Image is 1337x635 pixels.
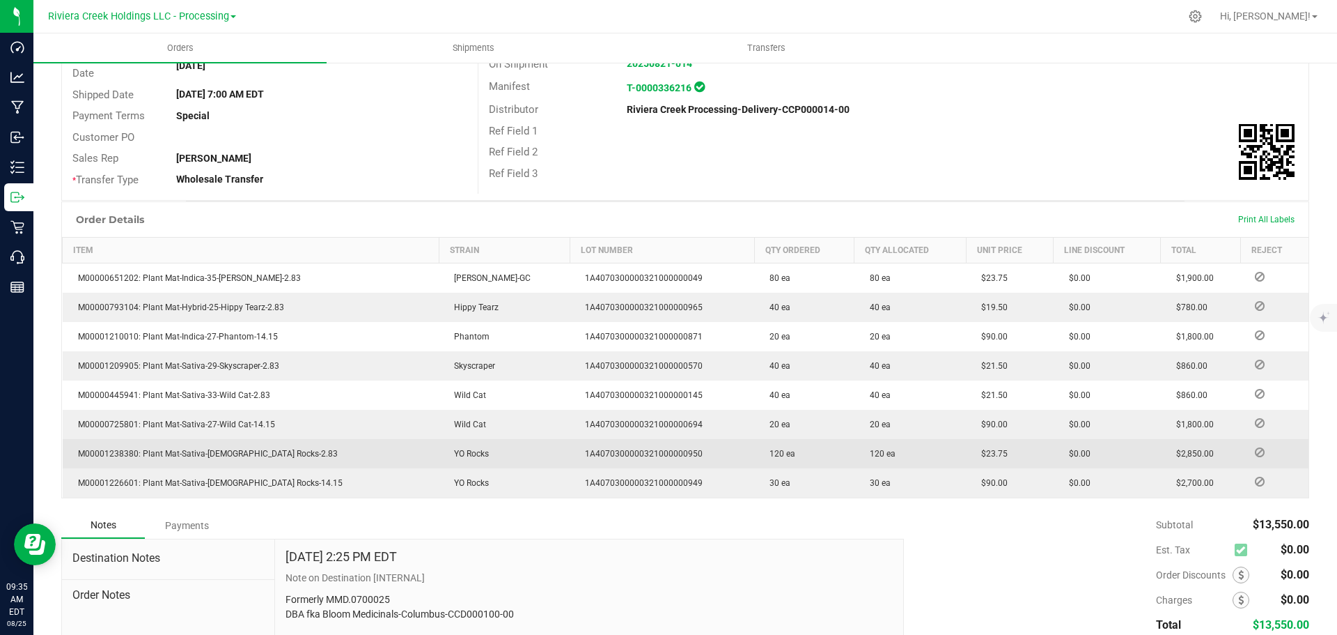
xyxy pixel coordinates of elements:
[72,550,264,567] span: Destination Notes
[578,273,703,283] span: 1A4070300000321000000049
[1062,361,1090,371] span: $0.00
[447,361,495,371] span: Skyscraper
[10,130,24,144] inline-svg: Inbound
[286,550,397,564] h4: [DATE] 2:25 PM EDT
[447,449,489,459] span: YO Rocks
[1156,519,1193,530] span: Subtotal
[61,512,145,539] div: Notes
[1062,449,1090,459] span: $0.00
[286,571,893,586] p: Note on Destination [INTERNAL]
[1169,390,1207,400] span: $860.00
[578,332,703,342] span: 1A4070300000321000000871
[1249,390,1270,398] span: Reject Inventory
[447,332,490,342] span: Phantom
[627,58,692,69] a: 20250821-014
[10,220,24,234] inline-svg: Retail
[489,80,530,93] span: Manifest
[1249,448,1270,457] span: Reject Inventory
[71,303,284,312] span: M00000793104: Plant Mat-Hybrid-25-Hippy Tearz-2.83
[1281,543,1309,556] span: $0.00
[763,332,790,342] span: 20 ea
[863,361,891,371] span: 40 ea
[1062,273,1090,283] span: $0.00
[1238,215,1295,224] span: Print All Labels
[974,332,1008,342] span: $90.00
[489,146,538,158] span: Ref Field 2
[1239,124,1295,180] qrcode: 00008875
[1249,331,1270,339] span: Reject Inventory
[1169,273,1214,283] span: $1,900.00
[1187,10,1204,23] div: Manage settings
[1249,302,1270,310] span: Reject Inventory
[1156,618,1181,632] span: Total
[76,214,144,225] h1: Order Details
[1062,478,1090,488] span: $0.00
[1241,238,1308,263] th: Reject
[763,478,790,488] span: 30 ea
[447,478,489,488] span: YO Rocks
[10,250,24,264] inline-svg: Call Center
[176,89,264,100] strong: [DATE] 7:00 AM EDT
[1156,544,1229,556] span: Est. Tax
[72,89,134,101] span: Shipped Date
[620,33,913,63] a: Transfers
[974,420,1008,429] span: $90.00
[1169,332,1214,342] span: $1,800.00
[71,420,275,429] span: M00000725801: Plant Mat-Sativa-27-Wild Cat-14.15
[974,361,1008,371] span: $21.50
[1161,238,1241,263] th: Total
[63,238,439,263] th: Item
[176,153,251,164] strong: [PERSON_NAME]
[6,581,27,618] p: 09:35 AM EDT
[145,513,228,538] div: Payments
[72,174,139,186] span: Transfer Type
[10,40,24,54] inline-svg: Dashboard
[489,58,548,70] span: On Shipment
[1062,420,1090,429] span: $0.00
[72,131,134,144] span: Customer PO
[1062,332,1090,342] span: $0.00
[447,420,486,429] span: Wild Cat
[1239,124,1295,180] img: Scan me!
[578,420,703,429] span: 1A4070300000321000000694
[863,332,891,342] span: 20 ea
[863,478,891,488] span: 30 ea
[1253,518,1309,531] span: $13,550.00
[71,478,343,488] span: M00001226601: Plant Mat-Sativa-[DEMOGRAPHIC_DATA] Rocks-14.15
[1062,390,1090,400] span: $0.00
[286,592,893,622] p: Formerly MMD.0700025 DBA fka Bloom Medicinals-Columbus-CCD000100-00
[1249,360,1270,369] span: Reject Inventory
[863,420,891,429] span: 20 ea
[10,70,24,84] inline-svg: Analytics
[1169,361,1207,371] span: $860.00
[148,42,212,54] span: Orders
[439,238,570,263] th: Strain
[578,478,703,488] span: 1A4070300000321000000949
[489,167,538,180] span: Ref Field 3
[763,273,790,283] span: 80 ea
[974,303,1008,312] span: $19.50
[489,125,538,137] span: Ref Field 1
[1249,273,1270,281] span: Reject Inventory
[763,449,795,459] span: 120 ea
[578,361,703,371] span: 1A4070300000321000000570
[14,523,56,565] iframe: Resource center
[71,449,338,459] span: M00001238380: Plant Mat-Sativa-[DEMOGRAPHIC_DATA] Rocks-2.83
[627,82,691,93] a: T-0000336216
[763,303,790,312] span: 40 ea
[754,238,854,263] th: Qty Ordered
[627,104,850,115] strong: Riviera Creek Processing-Delivery-CCP000014-00
[974,478,1008,488] span: $90.00
[570,238,754,263] th: Lot Number
[854,238,967,263] th: Qty Allocated
[72,109,145,122] span: Payment Terms
[1156,595,1233,606] span: Charges
[1054,238,1161,263] th: Line Discount
[966,238,1053,263] th: Unit Price
[1281,568,1309,581] span: $0.00
[489,103,538,116] span: Distributor
[863,303,891,312] span: 40 ea
[6,618,27,629] p: 08/25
